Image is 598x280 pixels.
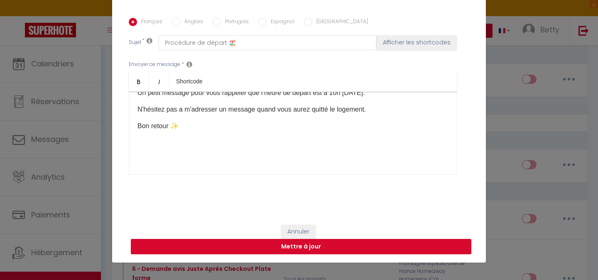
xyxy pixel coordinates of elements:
[129,39,141,47] label: Sujet
[129,61,180,68] label: Envoyer ce message
[137,18,162,27] label: Français
[169,71,209,91] a: Shortcode
[129,71,149,91] a: Bold
[180,18,203,27] label: Anglais
[221,18,249,27] label: Portugais
[149,71,169,91] a: Italic
[137,121,448,158] p: Bon retour ✨ ​
[131,239,471,255] button: Mettre à jour
[267,18,294,27] label: Espagnol
[137,105,448,114] p: N'hésitez pas a m'adresser un message quand vous aurez quitté le logement.
[186,61,192,68] i: Message
[147,37,152,44] i: Subject
[312,18,368,27] label: [GEOGRAPHIC_DATA]
[281,225,316,239] button: Annuler
[377,35,457,50] button: Afficher les shortcodes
